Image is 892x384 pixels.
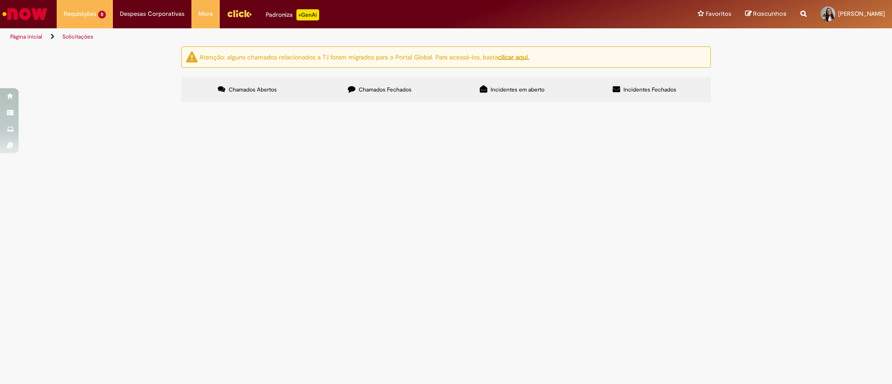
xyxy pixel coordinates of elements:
span: Incidentes em aberto [491,86,544,93]
p: +GenAi [296,9,319,20]
a: Solicitações [62,33,93,40]
img: click_logo_yellow_360x200.png [227,7,252,20]
span: [PERSON_NAME] [838,10,885,18]
span: Requisições [64,9,96,19]
span: Chamados Fechados [359,86,412,93]
span: Rascunhos [753,9,787,18]
span: 5 [98,11,106,19]
a: Rascunhos [745,10,787,19]
div: Padroniza [266,9,319,20]
span: Incidentes Fechados [623,86,676,93]
span: Favoritos [706,9,731,19]
img: ServiceNow [1,5,49,23]
span: More [198,9,213,19]
ng-bind-html: Atenção: alguns chamados relacionados a T.I foram migrados para o Portal Global. Para acessá-los,... [199,52,529,61]
ul: Trilhas de página [7,28,588,46]
span: Despesas Corporativas [120,9,184,19]
a: Página inicial [10,33,42,40]
a: clicar aqui. [498,52,529,61]
span: Chamados Abertos [229,86,277,93]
